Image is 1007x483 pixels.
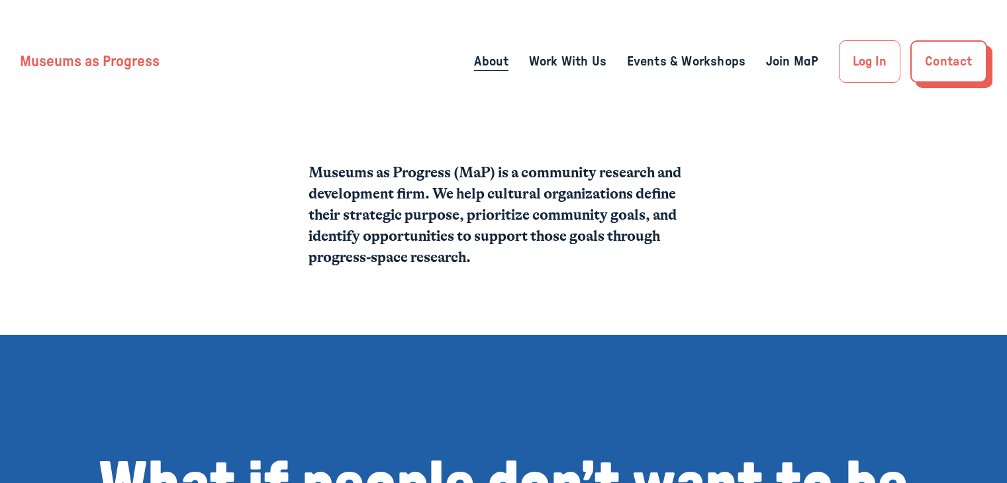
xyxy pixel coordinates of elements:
[20,54,160,69] a: Museums as Progress
[529,51,606,72] a: Work With Us
[839,40,900,83] a: Log In
[627,51,746,72] a: Events & Workshops
[474,51,508,72] a: About
[309,163,698,268] p: Museums as Progress (MaP) is a community research and development firm. We help cultural organiza...
[766,51,819,72] a: Join MaP
[910,40,987,83] a: Contact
